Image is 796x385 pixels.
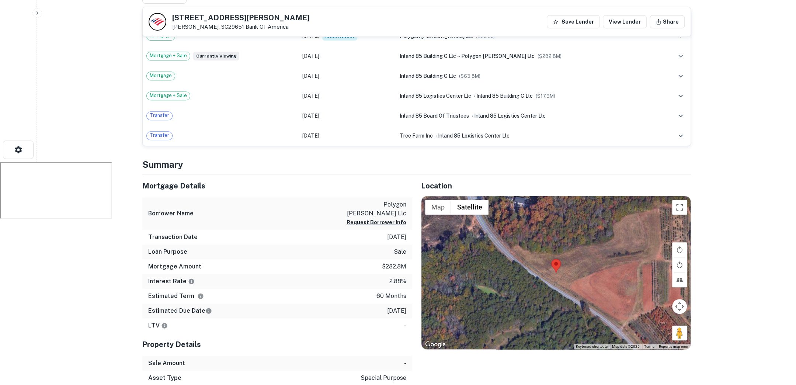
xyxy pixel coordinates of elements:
p: 2.88% [389,277,406,286]
p: [DATE] [387,233,406,242]
iframe: Chat Widget [759,326,796,361]
button: expand row [674,129,687,142]
button: Rotate map counterclockwise [672,257,687,272]
button: Show satellite imagery [451,200,489,215]
h6: Interest Rate [148,277,195,286]
div: → [399,92,656,100]
td: [DATE] [299,106,396,126]
button: Show street map [425,200,451,215]
span: ($ 63.8M ) [459,73,480,79]
h5: Location [421,180,691,191]
span: inland 85 logistics center llc [474,113,545,119]
p: $282.8m [382,262,406,271]
span: ($ 291M ) [476,34,494,39]
span: Transfer [147,132,172,139]
span: Mortgage [147,72,175,79]
td: [DATE] [299,126,396,146]
svg: Estimate is based on a standard schedule for this type of loan. [205,308,212,314]
button: expand row [674,110,687,122]
span: Currently viewing [193,52,239,60]
span: inland 85 building c llc [476,93,532,99]
svg: The interest rates displayed on the website are for informational purposes only and may be report... [188,278,195,285]
button: Map camera controls [672,299,687,314]
h6: Estimated Term [148,292,204,301]
td: [DATE] [299,46,396,66]
h5: Mortgage Details [142,180,412,191]
h6: Sale Amount [148,359,185,368]
p: [DATE] [387,306,406,315]
button: expand row [674,90,687,102]
p: - [404,359,406,368]
span: ($ 17.9M ) [535,93,555,99]
button: Keyboard shortcuts [576,344,608,349]
button: Tilt map [672,273,687,287]
span: inland 85 building c llc [399,53,456,59]
span: inland 85 building c llc [399,73,456,79]
a: Open this area in Google Maps (opens a new window) [423,340,448,349]
button: Save Lender [547,15,600,28]
span: polygon [PERSON_NAME] llc [461,53,534,59]
p: 60 months [376,292,406,301]
button: expand row [674,70,687,82]
button: Request Borrower Info [347,218,406,227]
td: [DATE] [299,66,396,86]
a: Bank Of America [246,24,289,30]
span: Mortgage + Sale [147,92,190,99]
div: → [399,52,656,60]
button: Drag Pegman onto the map to open Street View [672,326,687,340]
button: Rotate map clockwise [672,242,687,257]
a: Terms (opens in new tab) [644,344,654,348]
button: Toggle fullscreen view [672,200,687,215]
svg: Term is based on a standard schedule for this type of loan. [197,293,204,299]
h6: Mortgage Amount [148,262,201,271]
h5: [STREET_ADDRESS][PERSON_NAME] [172,14,310,21]
span: Mortgage + Sale [147,52,190,59]
p: sale [394,247,406,256]
span: polygon [PERSON_NAME] llc [399,33,473,39]
span: inland 85 board of triustees [399,113,469,119]
h6: LTV [148,321,168,330]
span: inland 85 logisties center llc [399,93,471,99]
h6: Estimated Due Date [148,306,212,315]
svg: LTVs displayed on the website are for informational purposes only and may be reported incorrectly... [161,322,168,329]
span: ($ 282.8M ) [537,53,561,59]
div: → [399,132,656,140]
p: [PERSON_NAME], SC29651 [172,24,310,30]
div: → [399,112,656,120]
span: tree farm inc [399,133,432,139]
td: [DATE] [299,86,396,106]
p: - [404,321,406,330]
h6: Transaction Date [148,233,198,242]
h4: Summary [142,158,691,171]
img: Google [423,340,448,349]
a: Report a map error [659,344,688,348]
p: polygon [PERSON_NAME] llc [340,200,406,218]
span: Transfer [147,112,172,119]
span: Map data ©2025 [612,344,640,348]
a: View Lender [603,15,647,28]
h5: Property Details [142,339,412,350]
h6: Loan Purpose [148,247,187,256]
span: inland 85 logistics center llc [438,133,509,139]
p: special purpose [361,374,406,382]
button: Share [650,15,685,28]
h6: Asset Type [148,374,181,382]
h6: Borrower Name [148,209,194,218]
button: expand row [674,50,687,62]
